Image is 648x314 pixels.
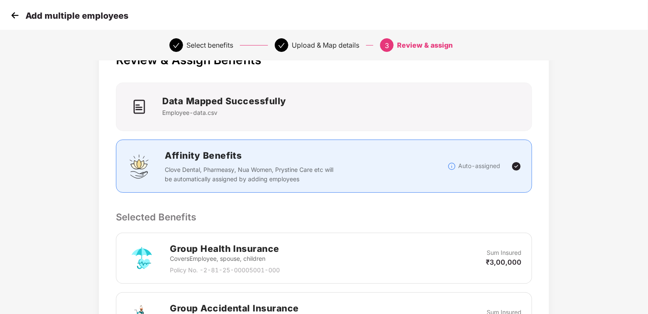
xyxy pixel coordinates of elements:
[292,38,359,52] div: Upload & Map details
[186,38,233,52] div: Select benefits
[173,42,180,49] span: check
[165,165,334,184] p: Clove Dental, Pharmeasy, Nua Women, Prystine Care etc will be automatically assigned by adding em...
[127,243,157,274] img: svg+xml;base64,PHN2ZyB4bWxucz0iaHR0cDovL3d3dy53My5vcmcvMjAwMC9zdmciIHdpZHRoPSI3MiIgaGVpZ2h0PSI3Mi...
[278,42,285,49] span: check
[162,94,286,108] h2: Data Mapped Successfully
[127,94,152,120] img: icon
[25,11,128,21] p: Add multiple employees
[448,162,456,171] img: svg+xml;base64,PHN2ZyBpZD0iSW5mb18tXzMyeDMyIiBkYXRhLW5hbWU9IkluZm8gLSAzMngzMiIgeG1sbnM9Imh0dHA6Ly...
[385,41,389,50] span: 3
[170,242,280,256] h2: Group Health Insurance
[8,9,21,22] img: svg+xml;base64,PHN2ZyB4bWxucz0iaHR0cDovL3d3dy53My5vcmcvMjAwMC9zdmciIHdpZHRoPSIzMCIgaGVpZ2h0PSIzMC...
[165,148,448,163] h2: Affinity Benefits
[162,108,286,117] p: Employee-data.csv
[116,210,532,224] p: Selected Benefits
[486,257,521,267] p: ₹3,00,000
[511,161,521,171] img: svg+xml;base64,PHN2ZyBpZD0iVGljay0yNHgyNCIgeG1sbnM9Imh0dHA6Ly93d3cudzMub3JnLzIwMDAvc3ZnIiB3aWR0aD...
[397,38,453,52] div: Review & assign
[487,248,521,257] p: Sum Insured
[170,265,280,275] p: Policy No. - 2-81-25-00005001-000
[127,154,152,179] img: svg+xml;base64,PHN2ZyBpZD0iQWZmaW5pdHlfQmVuZWZpdHMiIGRhdGEtbmFtZT0iQWZmaW5pdHkgQmVuZWZpdHMiIHhtbG...
[170,254,280,263] p: Covers Employee, spouse, children
[458,161,500,171] p: Auto-assigned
